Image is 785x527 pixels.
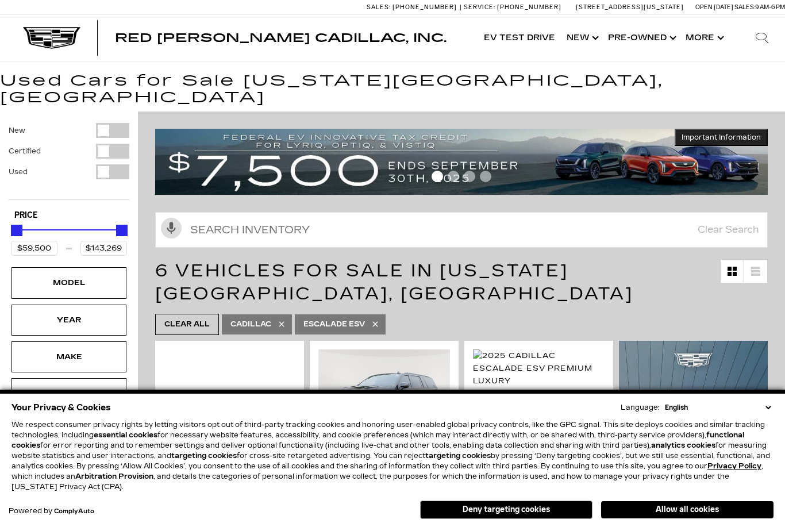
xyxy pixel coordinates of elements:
[601,501,774,518] button: Allow all cookies
[497,3,561,11] span: [PHONE_NUMBER]
[54,508,94,515] a: ComplyAuto
[561,15,602,61] a: New
[75,472,153,480] strong: Arbitration Provision
[576,3,684,11] a: [STREET_ADDRESS][US_STATE]
[40,387,98,400] div: Mileage
[755,3,785,11] span: 9 AM-6 PM
[155,260,633,304] span: 6 Vehicles for Sale in [US_STATE][GEOGRAPHIC_DATA], [GEOGRAPHIC_DATA]
[682,133,761,142] span: Important Information
[23,27,80,49] img: Cadillac Dark Logo with Cadillac White Text
[11,241,57,256] input: Minimum
[478,15,561,61] a: EV Test Drive
[40,276,98,289] div: Model
[94,431,157,439] strong: essential cookies
[9,125,25,136] label: New
[115,32,447,44] a: Red [PERSON_NAME] Cadillac, Inc.
[40,314,98,326] div: Year
[734,3,755,11] span: Sales:
[164,317,210,332] span: Clear All
[448,171,459,182] span: Go to slide 2
[161,218,182,239] svg: Click to toggle on voice search
[420,501,592,519] button: Deny targeting cookies
[480,171,491,182] span: Go to slide 4
[11,267,126,298] div: ModelModel
[14,210,124,221] h5: Price
[675,129,768,146] button: Important Information
[680,15,728,61] button: More
[11,221,127,256] div: Price
[11,420,774,492] p: We respect consumer privacy rights by letting visitors opt out of third-party tracking cookies an...
[155,129,768,194] img: vrp-tax-ending-august-version
[115,31,447,45] span: Red [PERSON_NAME] Cadillac, Inc.
[460,4,564,10] a: Service: [PHONE_NUMBER]
[464,3,495,11] span: Service:
[11,341,126,372] div: MakeMake
[707,462,761,470] a: Privacy Policy
[9,507,94,515] div: Powered by
[602,15,680,61] a: Pre-Owned
[318,349,450,448] img: 2022 Cadillac Escalade ESV Sport
[425,452,491,460] strong: targeting cookies
[432,171,443,182] span: Go to slide 1
[116,225,128,236] div: Maximum Price
[9,123,129,199] div: Filter by Vehicle Type
[11,305,126,336] div: YearYear
[11,225,22,236] div: Minimum Price
[662,402,774,413] select: Language Select
[695,3,733,11] span: Open [DATE]
[9,166,28,178] label: Used
[651,441,715,449] strong: analytics cookies
[367,4,460,10] a: Sales: [PHONE_NUMBER]
[11,378,126,409] div: MileageMileage
[621,404,660,411] div: Language:
[230,317,271,332] span: Cadillac
[367,3,391,11] span: Sales:
[9,145,41,157] label: Certified
[80,241,127,256] input: Maximum
[40,351,98,363] div: Make
[171,452,237,460] strong: targeting cookies
[473,349,605,387] img: 2025 Cadillac Escalade ESV Premium Luxury
[155,212,768,248] input: Search Inventory
[164,349,295,451] img: 2022 Cadillac Escalade ESV Sport
[303,317,365,332] span: Escalade ESV
[11,399,111,416] span: Your Privacy & Cookies
[392,3,457,11] span: [PHONE_NUMBER]
[464,171,475,182] span: Go to slide 3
